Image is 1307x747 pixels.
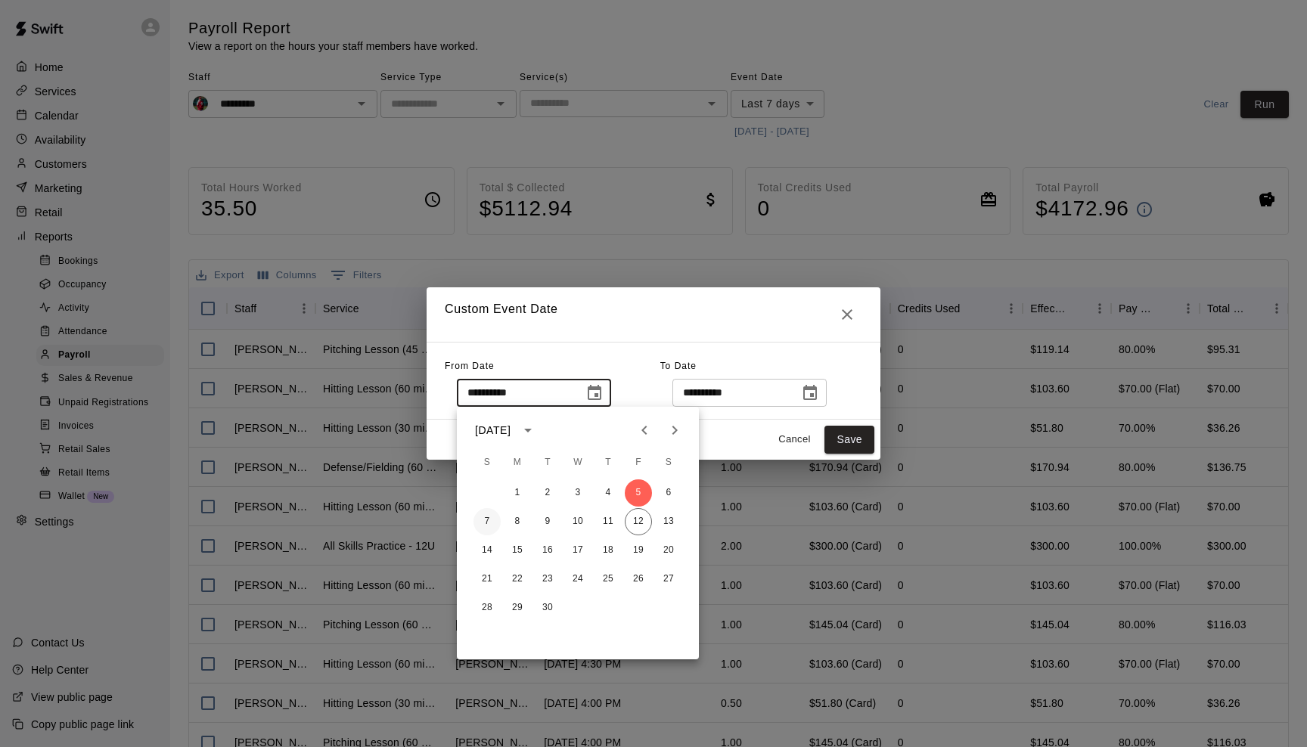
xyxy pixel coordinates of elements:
button: Choose date, selected date is Sep 5, 2025 [579,378,610,408]
span: Thursday [595,448,622,478]
span: Monday [504,448,531,478]
button: 12 [625,508,652,535]
span: Tuesday [534,448,561,478]
button: Save [824,426,874,454]
button: 22 [504,566,531,593]
span: Wednesday [564,448,591,478]
span: Saturday [655,448,682,478]
button: 27 [655,566,682,593]
button: 29 [504,594,531,621]
button: 9 [534,508,561,535]
button: Cancel [770,428,818,451]
span: To Date [660,361,697,371]
button: 3 [564,479,591,507]
button: 19 [625,537,652,564]
button: 8 [504,508,531,535]
span: From Date [445,361,495,371]
button: 28 [473,594,501,621]
button: 11 [595,508,622,535]
button: 4 [595,479,622,507]
button: 14 [473,537,501,564]
button: Next month [660,415,690,445]
button: 2 [534,479,561,507]
button: 30 [534,594,561,621]
button: 7 [473,508,501,535]
button: 15 [504,537,531,564]
span: Friday [625,448,652,478]
button: 17 [564,537,591,564]
button: 24 [564,566,591,593]
button: 26 [625,566,652,593]
button: 21 [473,566,501,593]
button: 10 [564,508,591,535]
div: [DATE] [475,423,511,439]
button: 13 [655,508,682,535]
button: 5 [625,479,652,507]
button: 25 [595,566,622,593]
button: 20 [655,537,682,564]
button: 18 [595,537,622,564]
button: calendar view is open, switch to year view [515,417,541,443]
button: Choose date, selected date is Sep 12, 2025 [795,378,825,408]
span: Sunday [473,448,501,478]
button: Close [832,299,862,330]
button: 6 [655,479,682,507]
button: 1 [504,479,531,507]
button: Previous month [629,415,660,445]
button: 23 [534,566,561,593]
button: 16 [534,537,561,564]
h2: Custom Event Date [427,287,880,342]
